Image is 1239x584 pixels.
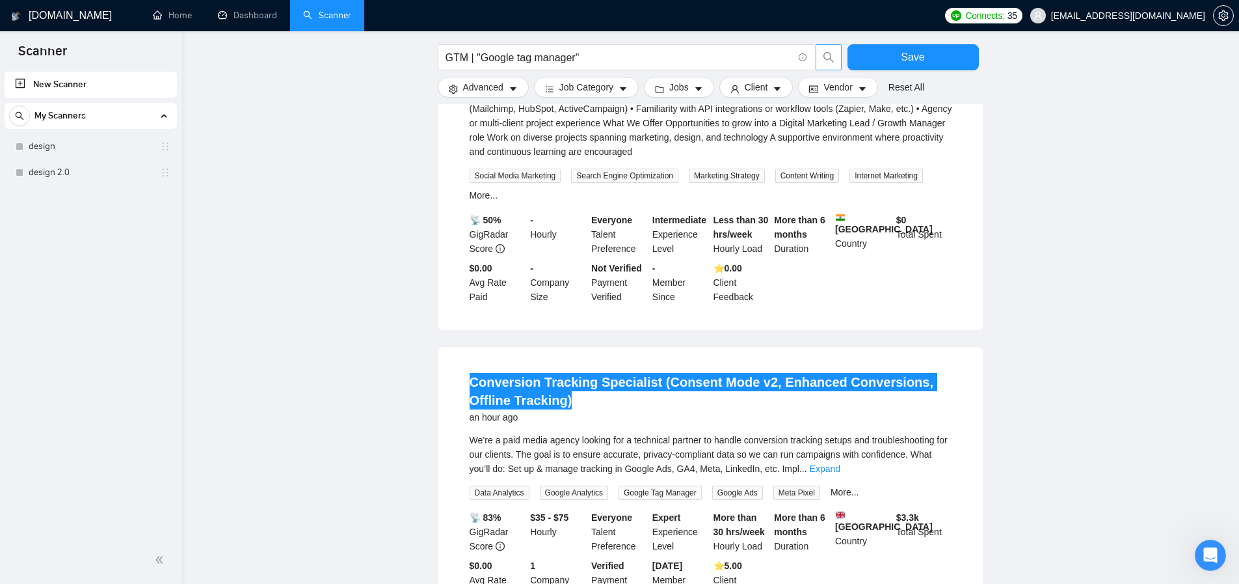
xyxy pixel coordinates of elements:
[509,84,518,94] span: caret-down
[530,561,535,571] b: 1
[858,84,867,94] span: caret-down
[713,215,769,240] b: Less than 30 hrs/week
[652,561,682,571] b: [DATE]
[155,553,168,566] span: double-left
[799,53,807,62] span: info-circle
[810,464,840,474] a: Expand
[29,160,152,186] a: design 2.0
[809,84,818,94] span: idcard
[530,215,533,225] b: -
[470,375,934,408] a: Conversion Tracking Specialist (Consent Mode v2, Enhanced Conversions, Offline Tracking)
[775,169,839,183] span: Content Writing
[951,10,961,21] img: upwork-logo.png
[799,464,807,474] span: ...
[713,263,742,273] b: ⭐️ 0.00
[835,510,933,532] b: [GEOGRAPHIC_DATA]
[652,512,681,523] b: Expert
[470,263,492,273] b: $0.00
[470,512,501,523] b: 📡 83%
[467,213,528,256] div: GigRadar Score
[530,512,568,523] b: $35 - $75
[5,72,177,98] li: New Scanner
[833,213,894,256] div: Country
[527,213,589,256] div: Hourly
[446,49,793,66] input: Search Freelance Jobs...
[527,261,589,304] div: Company Size
[589,213,650,256] div: Talent Preference
[712,486,763,500] span: Google Ads
[8,5,33,30] button: go back
[650,261,711,304] div: Member Since
[1195,540,1226,571] iframe: To enrich screen reader interactions, please activate Accessibility in Grammarly extension settings
[669,80,689,94] span: Jobs
[470,410,952,425] div: an hour ago
[774,215,825,240] b: More than 6 months
[655,84,664,94] span: folder
[650,510,711,553] div: Experience Level
[589,261,650,304] div: Payment Verified
[470,169,561,183] span: Social Media Marketing
[888,80,924,94] a: Reset All
[10,111,29,120] span: search
[496,244,505,253] span: info-circle
[713,561,742,571] b: ⭐️ 5.00
[619,486,702,500] span: Google Tag Manager
[771,213,833,256] div: Duration
[619,84,628,94] span: caret-down
[711,213,772,256] div: Hourly Load
[534,77,639,98] button: barsJob Categorycaret-down
[467,510,528,553] div: GigRadar Score
[530,263,533,273] b: -
[847,44,979,70] button: Save
[34,103,86,129] span: My Scanners
[711,261,772,304] div: Client Feedback
[713,512,765,537] b: More than 30 hrs/week
[831,487,859,497] a: More...
[470,561,492,571] b: $0.00
[816,51,841,63] span: search
[773,486,820,500] span: Meta Pixel
[1213,10,1234,21] a: setting
[218,10,277,21] a: dashboardDashboard
[849,169,923,183] span: Internet Marketing
[589,510,650,553] div: Talent Preference
[1007,8,1017,23] span: 35
[5,103,177,186] li: My Scanners
[652,263,656,273] b: -
[591,561,624,571] b: Verified
[153,10,192,21] a: homeHome
[15,72,167,98] a: New Scanner
[1213,5,1234,26] button: setting
[896,512,919,523] b: $ 3.3k
[894,213,955,256] div: Total Spent
[540,486,608,500] span: Google Analytics
[438,77,529,98] button: settingAdvancedcaret-down
[644,77,714,98] button: folderJobscaret-down
[745,80,768,94] span: Client
[463,80,503,94] span: Advanced
[527,510,589,553] div: Hourly
[901,49,924,65] span: Save
[470,190,498,201] a: More...
[965,8,1004,23] span: Connects:
[8,42,77,69] span: Scanner
[449,84,458,94] span: setting
[29,133,152,160] a: design
[771,510,833,553] div: Duration
[835,213,933,234] b: [GEOGRAPHIC_DATA]
[773,84,782,94] span: caret-down
[823,80,852,94] span: Vendor
[719,77,793,98] button: userClientcaret-down
[650,213,711,256] div: Experience Level
[559,80,613,94] span: Job Category
[816,44,842,70] button: search
[774,512,825,537] b: More than 6 months
[694,84,703,94] span: caret-down
[470,433,952,476] div: We’re a paid media agency looking for a technical partner to handle conversion tracking setups an...
[160,167,170,178] span: holder
[896,215,907,225] b: $ 0
[11,6,20,27] img: logo
[467,261,528,304] div: Avg Rate Paid
[1033,11,1043,20] span: user
[470,215,501,225] b: 📡 50%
